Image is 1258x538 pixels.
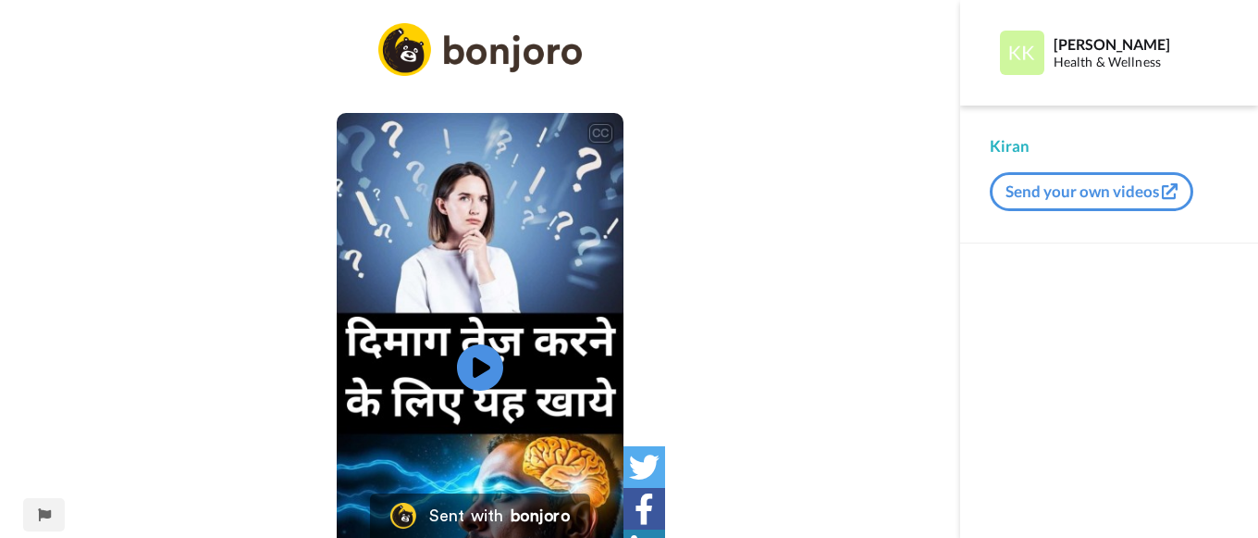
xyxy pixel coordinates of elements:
[1000,31,1044,75] img: Profile Image
[429,507,503,524] div: Sent with
[390,503,416,529] img: Bonjoro Logo
[378,23,582,76] img: logo_full.png
[1054,35,1227,53] div: [PERSON_NAME]
[990,172,1193,211] button: Send your own videos
[511,507,570,524] div: bonjoro
[1054,55,1227,70] div: Health & Wellness
[370,494,590,538] a: Bonjoro LogoSent withbonjoro
[990,135,1228,157] div: Kiran
[589,124,612,143] div: CC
